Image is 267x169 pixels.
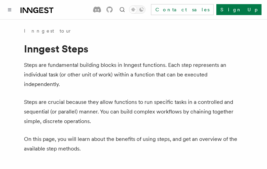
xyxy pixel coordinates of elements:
a: Contact sales [151,4,214,15]
button: Find something... [118,5,126,14]
button: Toggle dark mode [129,5,145,14]
button: Toggle navigation [5,5,14,14]
a: Sign Up [216,4,262,15]
p: Steps are crucial because they allow functions to run specific tasks in a controlled and sequenti... [24,97,243,126]
a: Inngest tour [24,27,72,34]
p: On this page, you will learn about the benefits of using steps, and get an overview of the availa... [24,134,243,154]
p: Steps are fundamental building blocks in Inngest functions. Each step represents an individual ta... [24,60,243,89]
h1: Inngest Steps [24,43,243,55]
